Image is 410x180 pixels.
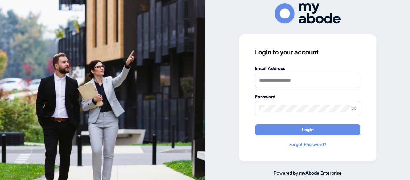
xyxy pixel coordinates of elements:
a: Forgot Password? [255,141,360,148]
label: Email Address [255,65,360,72]
img: ma-logo [275,3,341,23]
span: Enterprise [320,170,342,176]
label: Password [255,93,360,100]
span: eye-invisible [352,106,356,111]
h3: Login to your account [255,48,360,57]
button: Login [255,124,360,135]
a: myAbode [299,169,319,177]
span: Powered by [274,170,298,176]
span: Login [302,125,314,135]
